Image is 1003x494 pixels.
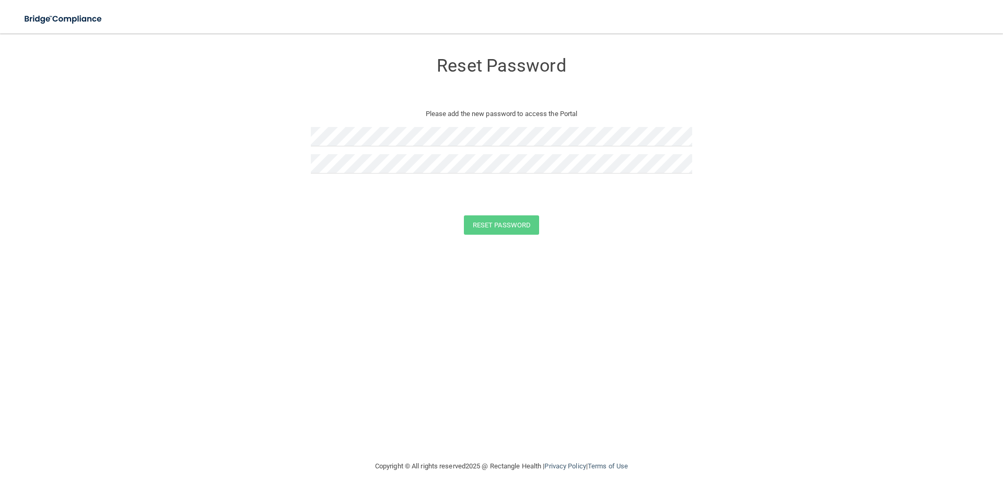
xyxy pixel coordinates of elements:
[311,450,692,483] div: Copyright © All rights reserved 2025 @ Rectangle Health | |
[16,8,112,30] img: bridge_compliance_login_screen.278c3ca4.svg
[588,462,628,470] a: Terms of Use
[311,56,692,75] h3: Reset Password
[464,215,539,235] button: Reset Password
[319,108,684,120] p: Please add the new password to access the Portal
[544,462,586,470] a: Privacy Policy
